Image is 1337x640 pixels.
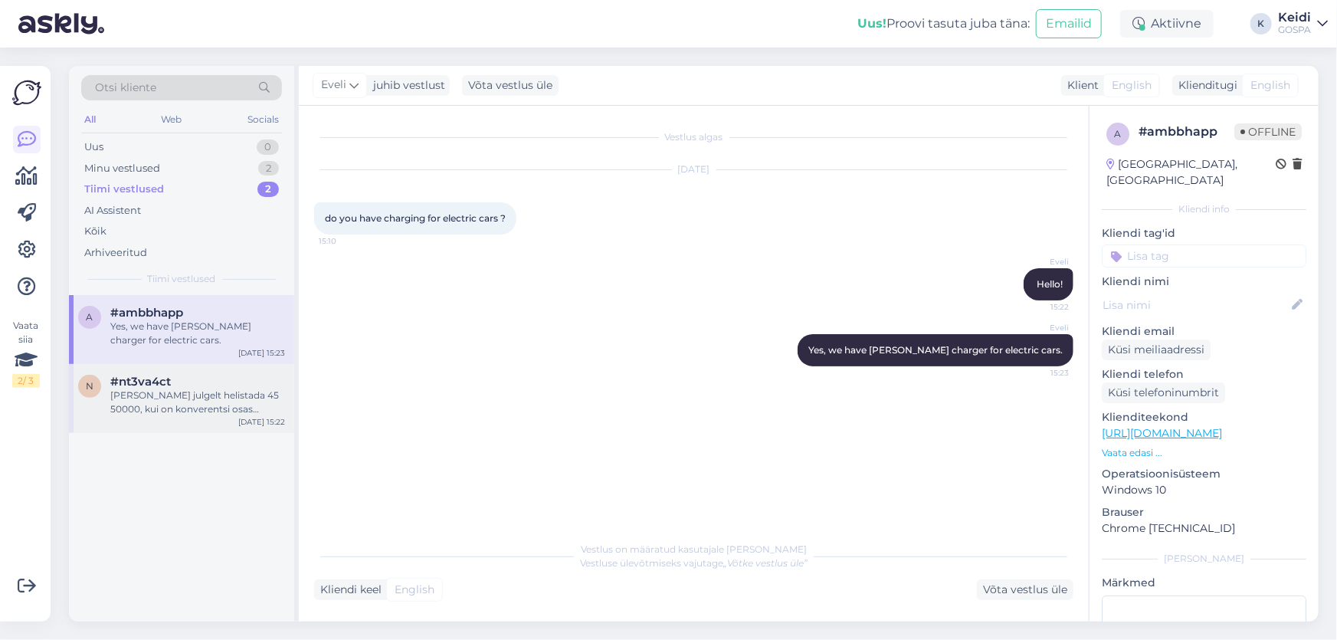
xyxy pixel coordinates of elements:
span: Eveli [1011,256,1069,267]
span: n [86,380,93,392]
p: Vaata edasi ... [1102,446,1306,460]
p: Kliendi email [1102,323,1306,340]
div: Socials [244,110,282,130]
i: „Võtke vestlus üle” [723,557,808,569]
p: Chrome [TECHNICAL_ID] [1102,520,1306,537]
div: Võta vestlus üle [462,75,559,96]
a: KeidiGOSPA [1278,11,1328,36]
div: # ambbhapp [1139,123,1234,141]
div: K [1250,13,1272,34]
img: Askly Logo [12,78,41,107]
div: 2 [258,161,279,176]
div: Vaata siia [12,319,40,388]
div: Arhiveeritud [84,245,147,261]
div: [GEOGRAPHIC_DATA], [GEOGRAPHIC_DATA] [1106,156,1276,189]
input: Lisa nimi [1103,297,1289,313]
div: Yes, we have [PERSON_NAME] charger for electric cars. [110,320,285,347]
span: do you have charging for electric cars ? [325,212,506,224]
span: a [1115,128,1122,139]
p: Märkmed [1102,575,1306,591]
div: Proovi tasuta juba täna: [857,15,1030,33]
span: 15:23 [1011,367,1069,379]
div: AI Assistent [84,203,141,218]
div: [PERSON_NAME] [1102,552,1306,566]
p: Brauser [1102,504,1306,520]
span: English [395,582,434,598]
div: Minu vestlused [84,161,160,176]
p: Operatsioonisüsteem [1102,466,1306,482]
span: 15:10 [319,235,376,247]
div: Keidi [1278,11,1311,24]
div: [DATE] 15:23 [238,347,285,359]
span: Yes, we have [PERSON_NAME] charger for electric cars. [808,344,1063,356]
div: 2 / 3 [12,374,40,388]
p: Klienditeekond [1102,409,1306,425]
span: Hello! [1037,278,1063,290]
b: Uus! [857,16,886,31]
div: [PERSON_NAME] julgelt helistada 45 50000, kui on konverentsi osas küsimusi. [110,389,285,416]
span: Eveli [321,77,346,94]
div: Vestlus algas [314,130,1073,144]
div: juhib vestlust [367,77,445,94]
span: #nt3va4ct [110,375,171,389]
a: [URL][DOMAIN_NAME] [1102,426,1222,440]
span: #ambbhapp [110,306,183,320]
div: Klienditugi [1172,77,1237,94]
div: 0 [257,139,279,155]
span: Eveli [1011,322,1069,333]
span: Otsi kliente [95,80,156,96]
p: Kliendi telefon [1102,366,1306,382]
div: Web [159,110,185,130]
span: a [87,311,93,323]
span: Tiimi vestlused [148,272,216,286]
div: Kliendi info [1102,202,1306,216]
div: Klient [1061,77,1099,94]
div: Uus [84,139,103,155]
div: GOSPA [1278,24,1311,36]
p: Windows 10 [1102,482,1306,498]
div: All [81,110,99,130]
span: Offline [1234,123,1302,140]
div: [DATE] 15:22 [238,416,285,428]
div: Küsi telefoninumbrit [1102,382,1225,403]
span: English [1112,77,1152,94]
p: Kliendi nimi [1102,274,1306,290]
span: Vestlus on määratud kasutajale [PERSON_NAME] [581,543,807,555]
span: 15:22 [1011,301,1069,313]
div: Võta vestlus üle [977,579,1073,600]
span: English [1250,77,1290,94]
div: Tiimi vestlused [84,182,164,197]
button: Emailid [1036,9,1102,38]
div: 2 [257,182,279,197]
span: Vestluse ülevõtmiseks vajutage [580,557,808,569]
div: Kliendi keel [314,582,382,598]
div: Kõik [84,224,107,239]
p: Kliendi tag'id [1102,225,1306,241]
input: Lisa tag [1102,245,1306,267]
div: Aktiivne [1120,10,1214,38]
div: [DATE] [314,162,1073,176]
div: Küsi meiliaadressi [1102,340,1211,360]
